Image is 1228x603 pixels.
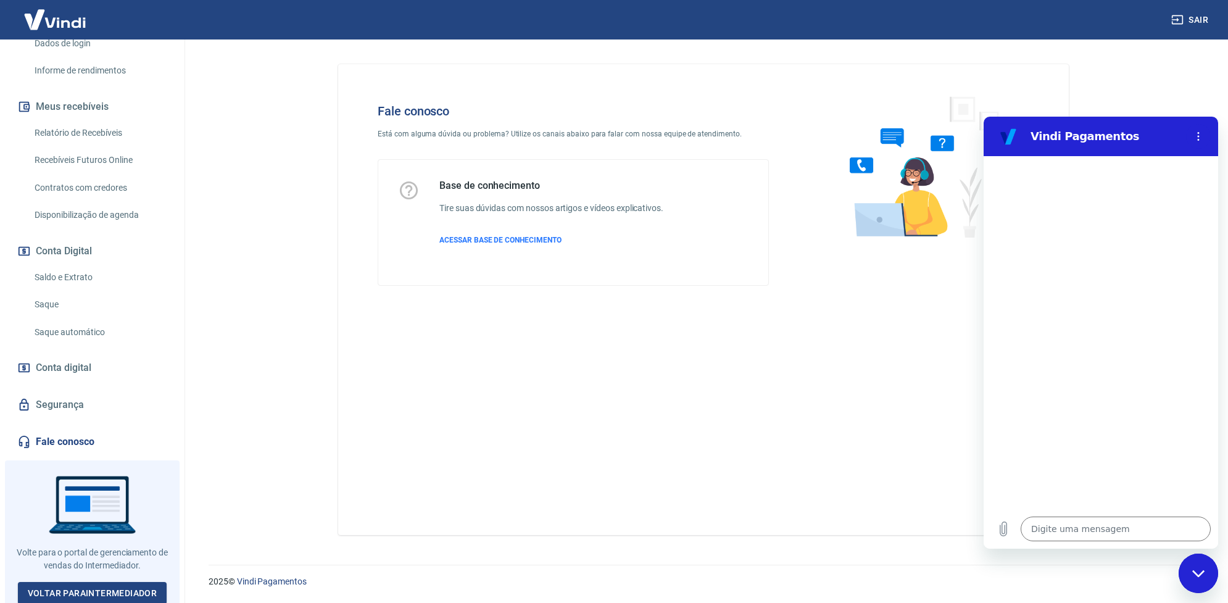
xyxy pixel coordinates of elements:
[209,575,1198,588] p: 2025 ©
[15,1,95,38] img: Vindi
[15,354,170,381] a: Conta digital
[378,128,769,139] p: Está com alguma dúvida ou problema? Utilize os canais abaixo para falar com nossa equipe de atend...
[30,31,170,56] a: Dados de login
[984,117,1218,549] iframe: Janela de mensagens
[15,93,170,120] button: Meus recebíveis
[30,175,170,201] a: Contratos com credores
[378,104,769,119] h4: Fale conosco
[439,235,663,246] a: ACESSAR BASE DE CONHECIMENTO
[30,292,170,317] a: Saque
[439,202,663,215] h6: Tire suas dúvidas com nossos artigos e vídeos explicativos.
[1169,9,1213,31] button: Sair
[1179,554,1218,593] iframe: Botão para abrir a janela de mensagens, conversa em andamento
[15,428,170,455] a: Fale conosco
[30,320,170,345] a: Saque automático
[15,238,170,265] button: Conta Digital
[15,391,170,418] a: Segurança
[439,180,663,192] h5: Base de conhecimento
[36,359,91,376] span: Conta digital
[237,576,307,586] a: Vindi Pagamentos
[30,58,170,83] a: Informe de rendimentos
[439,236,562,244] span: ACESSAR BASE DE CONHECIMENTO
[825,84,1013,249] img: Fale conosco
[30,120,170,146] a: Relatório de Recebíveis
[30,265,170,290] a: Saldo e Extrato
[30,202,170,228] a: Disponibilização de agenda
[30,148,170,173] a: Recebíveis Futuros Online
